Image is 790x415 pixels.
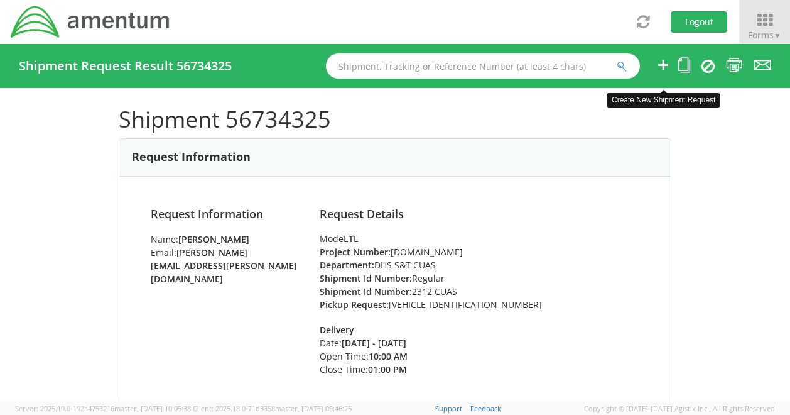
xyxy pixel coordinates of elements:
[320,246,391,258] strong: Project Number:
[320,233,639,245] div: Mode
[368,363,407,375] strong: 01:00 PM
[320,298,639,311] li: [VEHICLE_IDENTIFICATION_NUMBER]
[326,53,640,79] input: Shipment, Tracking or Reference Number (at least 4 chars)
[671,11,727,33] button: Logout
[320,272,639,285] li: Regular
[320,285,639,298] li: 2312 CUAS
[193,404,352,413] span: Client: 2025.18.0-71d3358
[320,272,412,284] strong: Shipment Id Number:
[320,336,443,350] li: Date:
[344,233,359,245] strong: LTL
[470,404,501,413] a: Feedback
[320,258,639,272] li: DHS S&T CUAS
[320,259,374,271] strong: Department:
[132,151,251,163] h3: Request Information
[275,404,352,413] span: master, [DATE] 09:46:25
[320,285,412,297] strong: Shipment Id Number:
[19,59,232,73] h4: Shipment Request Result 56734325
[119,107,672,132] h1: Shipment 56734325
[320,299,389,311] strong: Pickup Request:
[774,30,781,41] span: ▼
[320,324,354,336] strong: Delivery
[151,246,301,285] li: Email:
[320,208,639,221] h4: Request Details
[151,246,297,285] strong: [PERSON_NAME][EMAIL_ADDRESS][PERSON_NAME][DOMAIN_NAME]
[584,404,775,414] span: Copyright © [DATE]-[DATE] Agistix Inc., All Rights Reserved
[320,245,639,258] li: [DOMAIN_NAME]
[151,208,301,221] h4: Request Information
[435,404,462,413] a: Support
[9,4,171,40] img: dyn-intl-logo-049831509241104b2a82.png
[15,404,191,413] span: Server: 2025.19.0-192a4753216
[748,29,781,41] span: Forms
[369,350,408,362] strong: 10:00 AM
[320,350,443,363] li: Open Time:
[607,93,720,108] div: Create New Shipment Request
[151,233,301,246] li: Name:
[320,363,443,376] li: Close Time:
[178,233,249,245] strong: [PERSON_NAME]
[372,337,406,349] strong: - [DATE]
[114,404,191,413] span: master, [DATE] 10:05:38
[342,337,370,349] strong: [DATE]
